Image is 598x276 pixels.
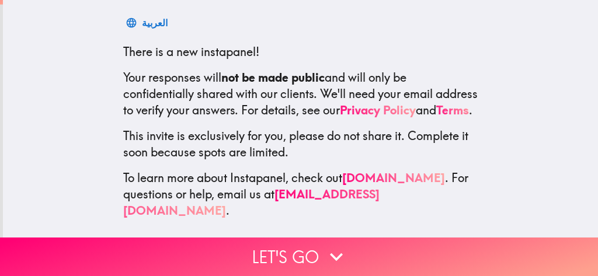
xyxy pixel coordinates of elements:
[340,103,416,117] a: Privacy Policy
[123,170,478,219] p: To learn more about Instapanel, check out . For questions or help, email us at .
[123,11,172,34] button: العربية
[123,44,259,59] span: There is a new instapanel!
[436,103,469,117] a: Terms
[123,128,478,160] p: This invite is exclusively for you, please do not share it. Complete it soon because spots are li...
[221,70,325,85] b: not be made public
[142,15,168,31] div: العربية
[342,170,445,185] a: [DOMAIN_NAME]
[123,69,478,118] p: Your responses will and will only be confidentially shared with our clients. We'll need your emai...
[123,187,380,218] a: [EMAIL_ADDRESS][DOMAIN_NAME]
